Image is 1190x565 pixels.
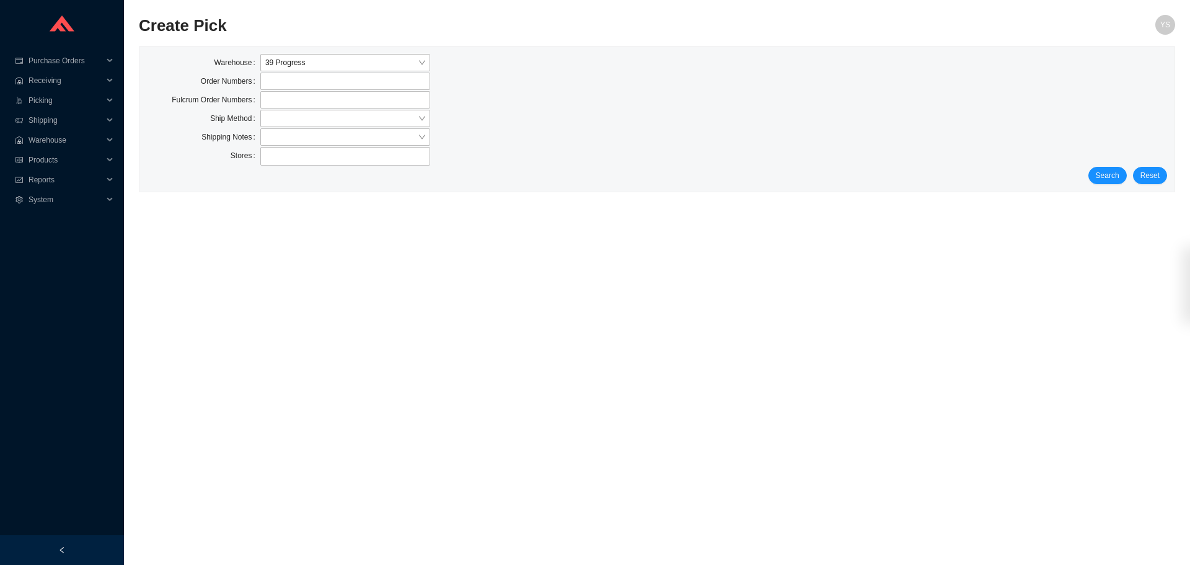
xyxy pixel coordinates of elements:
span: Shipping [29,110,103,130]
span: fund [15,176,24,184]
span: Purchase Orders [29,51,103,71]
span: Picking [29,91,103,110]
span: credit-card [15,57,24,65]
button: Reset [1133,167,1167,184]
label: Order Numbers [201,73,260,90]
label: Stores [231,147,260,164]
button: Search [1088,167,1127,184]
span: System [29,190,103,210]
span: 39 Progress [265,55,425,71]
span: left [58,546,66,554]
span: Search [1096,169,1119,182]
span: YS [1160,15,1170,35]
span: Reports [29,170,103,190]
h2: Create Pick [139,15,916,37]
span: setting [15,196,24,203]
label: Fulcrum Order Numbers [172,91,260,109]
span: Reset [1140,169,1160,182]
span: Receiving [29,71,103,91]
span: read [15,156,24,164]
label: Shipping Notes [201,128,260,146]
label: Ship Method [210,110,260,127]
span: Warehouse [29,130,103,150]
label: Warehouse [214,54,260,71]
span: Products [29,150,103,170]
